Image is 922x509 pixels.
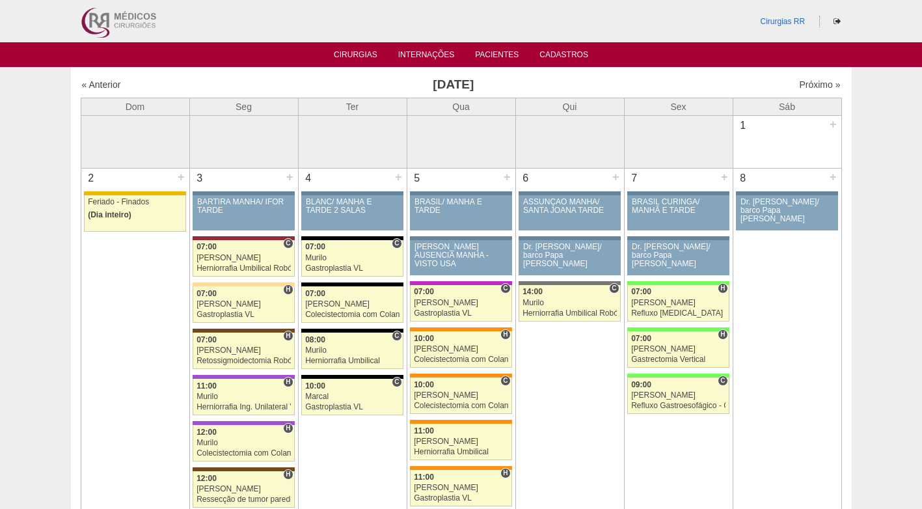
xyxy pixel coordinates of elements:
[305,310,400,319] div: Colecistectomia com Colangiografia VL
[410,378,511,414] a: C 10:00 [PERSON_NAME] Colecistectomia com Colangiografia VL
[718,283,727,294] span: Hospital
[733,116,753,135] div: 1
[519,195,620,230] a: ASSUNÇÃO MANHÃ/ SANTA JOANA TARDE
[189,98,298,115] th: Seg
[760,17,805,26] a: Cirurgias RR
[515,98,624,115] th: Qui
[625,169,645,188] div: 7
[392,377,401,387] span: Consultório
[305,392,400,401] div: Marcal
[627,191,729,195] div: Key: Aviso
[414,198,508,215] div: BRASIL/ MANHÃ E TARDE
[414,391,508,400] div: [PERSON_NAME]
[334,50,377,63] a: Cirurgias
[197,289,217,298] span: 07:00
[197,428,217,437] span: 12:00
[414,494,508,502] div: Gastroplastia VL
[301,375,403,379] div: Key: Blanc
[197,310,291,319] div: Gastroplastia VL
[197,495,291,504] div: Ressecção de tumor parede abdominal pélvica
[193,240,294,277] a: C 07:00 [PERSON_NAME] Herniorrafia Umbilical Robótica
[84,195,185,232] a: Feriado - Finados (Dia inteiro)
[414,484,508,492] div: [PERSON_NAME]
[193,286,294,323] a: H 07:00 [PERSON_NAME] Gastroplastia VL
[500,376,510,386] span: Consultório
[283,284,293,295] span: Hospital
[736,191,837,195] div: Key: Aviso
[610,169,621,186] div: +
[306,198,399,215] div: BLANC/ MANHÃ E TARDE 2 SALAS
[305,346,400,355] div: Murilo
[410,331,511,368] a: H 10:00 [PERSON_NAME] Colecistectomia com Colangiografia VL
[301,286,403,323] a: 07:00 [PERSON_NAME] Colecistectomia com Colangiografia VL
[627,285,729,322] a: H 07:00 [PERSON_NAME] Refluxo [MEDICAL_DATA] esofágico Robótico
[733,169,753,188] div: 8
[627,236,729,240] div: Key: Aviso
[733,98,841,115] th: Sáb
[631,402,725,410] div: Refluxo Gastroesofágico - Cirurgia VL
[500,329,510,340] span: Hospital
[407,169,427,188] div: 5
[283,469,293,480] span: Hospital
[414,345,508,353] div: [PERSON_NAME]
[305,335,325,344] span: 08:00
[410,466,511,470] div: Key: São Luiz - SCS
[197,335,217,344] span: 07:00
[305,289,325,298] span: 07:00
[410,236,511,240] div: Key: Aviso
[410,191,511,195] div: Key: Aviso
[523,198,616,215] div: ASSUNÇÃO MANHÃ/ SANTA JOANA TARDE
[298,98,407,115] th: Ter
[519,191,620,195] div: Key: Aviso
[283,331,293,341] span: Hospital
[410,424,511,460] a: 11:00 [PERSON_NAME] Herniorrafia Umbilical
[627,281,729,285] div: Key: Brasil
[193,375,294,379] div: Key: IFOR
[627,327,729,331] div: Key: Brasil
[718,376,727,386] span: Consultório
[627,374,729,378] div: Key: Brasil
[519,281,620,285] div: Key: Santa Catarina
[197,449,291,458] div: Colecistectomia com Colangiografia VL
[88,198,182,206] div: Feriado - Finados
[627,331,729,368] a: H 07:00 [PERSON_NAME] Gastrectomia Vertical
[414,380,434,389] span: 10:00
[631,391,725,400] div: [PERSON_NAME]
[193,421,294,425] div: Key: IFOR
[193,333,294,369] a: H 07:00 [PERSON_NAME] Retossigmoidectomia Robótica
[414,334,434,343] span: 10:00
[197,198,290,215] div: BARTIRA MANHÃ/ IFOR TARDE
[632,243,725,269] div: Dr. [PERSON_NAME]/ barco Papa [PERSON_NAME]
[193,467,294,471] div: Key: Santa Joana
[799,79,840,90] a: Próximo »
[81,169,102,188] div: 2
[410,195,511,230] a: BRASIL/ MANHÃ E TARDE
[718,329,727,340] span: Hospital
[414,402,508,410] div: Colecistectomia com Colangiografia VL
[301,333,403,369] a: C 08:00 Murilo Herniorrafia Umbilical
[264,76,643,94] h3: [DATE]
[283,238,293,249] span: Consultório
[632,198,725,215] div: BRASIL CURINGA/ MANHÃ E TARDE
[519,236,620,240] div: Key: Aviso
[407,98,515,115] th: Qua
[631,355,725,364] div: Gastrectomia Vertical
[301,240,403,277] a: C 07:00 Murilo Gastroplastia VL
[631,380,651,389] span: 09:00
[627,240,729,275] a: Dr. [PERSON_NAME]/ barco Papa [PERSON_NAME]
[414,309,508,318] div: Gastroplastia VL
[305,264,400,273] div: Gastroplastia VL
[392,238,401,249] span: Consultório
[305,381,325,391] span: 10:00
[736,195,837,230] a: Dr. [PERSON_NAME]/ barco Papa [PERSON_NAME]
[84,191,185,195] div: Key: Feriado
[193,471,294,508] a: H 12:00 [PERSON_NAME] Ressecção de tumor parede abdominal pélvica
[301,191,403,195] div: Key: Aviso
[627,378,729,414] a: C 09:00 [PERSON_NAME] Refluxo Gastroesofágico - Cirurgia VL
[414,437,508,446] div: [PERSON_NAME]
[398,50,455,63] a: Internações
[414,243,508,269] div: [PERSON_NAME] AUSENCIA MANHA - VISTO USA
[305,300,400,309] div: [PERSON_NAME]
[392,331,401,341] span: Consultório
[193,282,294,286] div: Key: Bartira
